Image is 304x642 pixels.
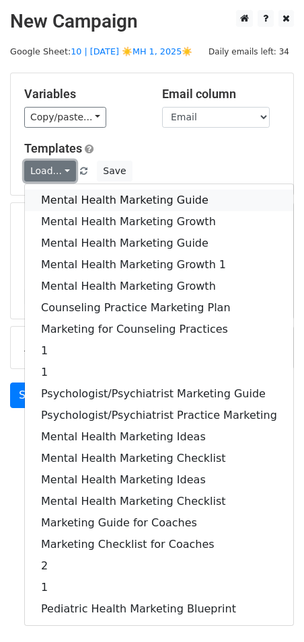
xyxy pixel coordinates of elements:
[71,46,192,56] a: 10 | [DATE] ☀️MH 1, 2025☀️
[25,297,293,319] a: Counseling Practice Marketing Plan
[25,276,293,297] a: Mental Health Marketing Growth
[204,44,294,59] span: Daily emails left: 34
[25,254,293,276] a: Mental Health Marketing Growth 1
[24,141,82,155] a: Templates
[25,555,293,577] a: 2
[25,448,293,469] a: Mental Health Marketing Checklist
[204,46,294,56] a: Daily emails left: 34
[237,577,304,642] iframe: Chat Widget
[25,491,293,512] a: Mental Health Marketing Checklist
[10,383,54,408] a: Send
[25,577,293,598] a: 1
[25,211,293,233] a: Mental Health Marketing Growth
[25,233,293,254] a: Mental Health Marketing Guide
[25,319,293,340] a: Marketing for Counseling Practices
[25,383,293,405] a: Psychologist/Psychiatrist Marketing Guide
[24,107,106,128] a: Copy/paste...
[25,426,293,448] a: Mental Health Marketing Ideas
[25,405,293,426] a: Psychologist/Psychiatrist Practice Marketing
[24,161,76,182] a: Load...
[25,534,293,555] a: Marketing Checklist for Coaches
[25,512,293,534] a: Marketing Guide for Coaches
[25,469,293,491] a: Mental Health Marketing Ideas
[10,10,294,33] h2: New Campaign
[10,46,192,56] small: Google Sheet:
[25,190,293,211] a: Mental Health Marketing Guide
[24,87,142,102] h5: Variables
[25,598,293,620] a: Pediatric Health Marketing Blueprint
[25,340,293,362] a: 1
[97,161,132,182] button: Save
[162,87,280,102] h5: Email column
[25,362,293,383] a: 1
